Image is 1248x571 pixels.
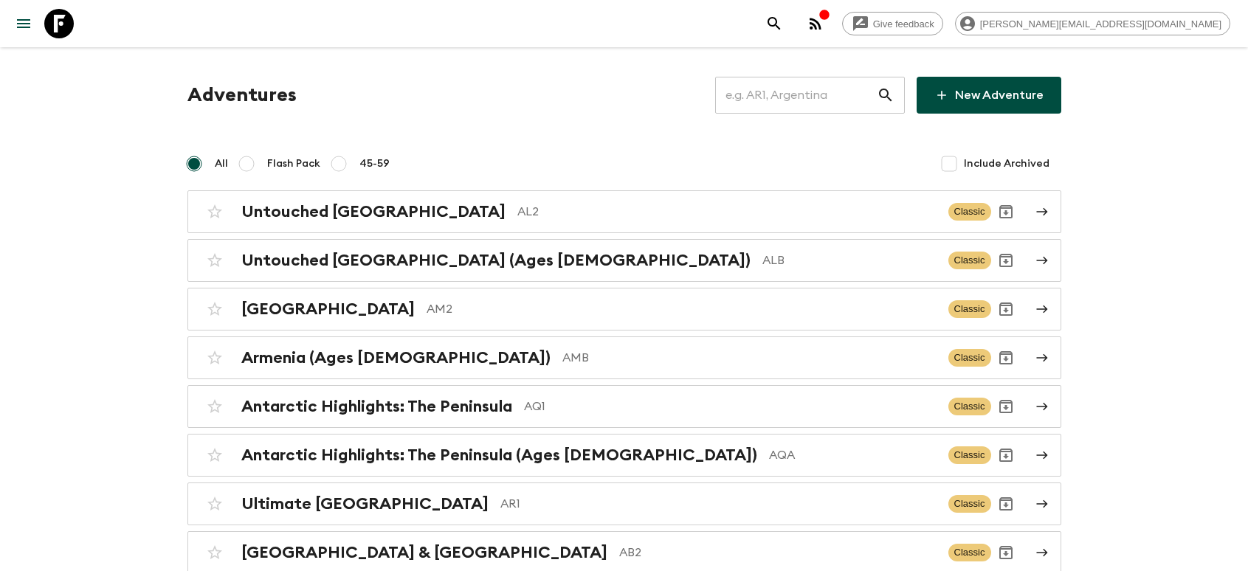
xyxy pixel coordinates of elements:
span: [PERSON_NAME][EMAIL_ADDRESS][DOMAIN_NAME] [972,18,1230,30]
a: Antarctic Highlights: The Peninsula (Ages [DEMOGRAPHIC_DATA])AQAClassicArchive [187,434,1061,477]
p: AB2 [619,544,937,561]
button: Archive [991,392,1021,421]
div: [PERSON_NAME][EMAIL_ADDRESS][DOMAIN_NAME] [955,12,1230,35]
span: Give feedback [865,18,942,30]
p: AL2 [517,203,937,221]
input: e.g. AR1, Argentina [715,75,877,116]
span: Classic [948,446,991,464]
p: AQ1 [524,398,937,415]
p: AR1 [500,495,937,513]
h2: [GEOGRAPHIC_DATA] [241,300,415,319]
span: Classic [948,300,991,318]
button: Archive [991,343,1021,373]
span: Classic [948,544,991,561]
span: Classic [948,203,991,221]
button: Archive [991,538,1021,567]
button: Archive [991,440,1021,470]
a: Antarctic Highlights: The PeninsulaAQ1ClassicArchive [187,385,1061,428]
p: ALB [762,252,937,269]
a: Untouched [GEOGRAPHIC_DATA] (Ages [DEMOGRAPHIC_DATA])ALBClassicArchive [187,239,1061,282]
h2: Untouched [GEOGRAPHIC_DATA] (Ages [DEMOGRAPHIC_DATA]) [241,251,751,270]
span: Flash Pack [267,156,320,171]
p: AQA [769,446,937,464]
p: AMB [562,349,937,367]
span: Classic [948,495,991,513]
button: Archive [991,294,1021,324]
button: search adventures [759,9,789,38]
h2: Ultimate [GEOGRAPHIC_DATA] [241,494,489,513]
a: Ultimate [GEOGRAPHIC_DATA]AR1ClassicArchive [187,482,1061,525]
button: Archive [991,197,1021,226]
a: Armenia (Ages [DEMOGRAPHIC_DATA])AMBClassicArchive [187,336,1061,379]
h2: [GEOGRAPHIC_DATA] & [GEOGRAPHIC_DATA] [241,543,607,562]
a: [GEOGRAPHIC_DATA]AM2ClassicArchive [187,288,1061,331]
span: Classic [948,349,991,367]
h2: Untouched [GEOGRAPHIC_DATA] [241,202,506,221]
span: All [215,156,228,171]
span: Classic [948,252,991,269]
span: Classic [948,398,991,415]
span: 45-59 [359,156,390,171]
a: Give feedback [842,12,943,35]
h2: Antarctic Highlights: The Peninsula (Ages [DEMOGRAPHIC_DATA]) [241,446,757,465]
h1: Adventures [187,80,297,110]
button: menu [9,9,38,38]
p: AM2 [427,300,937,318]
a: Untouched [GEOGRAPHIC_DATA]AL2ClassicArchive [187,190,1061,233]
button: Archive [991,246,1021,275]
span: Include Archived [964,156,1049,171]
a: New Adventure [917,77,1061,114]
h2: Armenia (Ages [DEMOGRAPHIC_DATA]) [241,348,551,367]
h2: Antarctic Highlights: The Peninsula [241,397,512,416]
button: Archive [991,489,1021,519]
